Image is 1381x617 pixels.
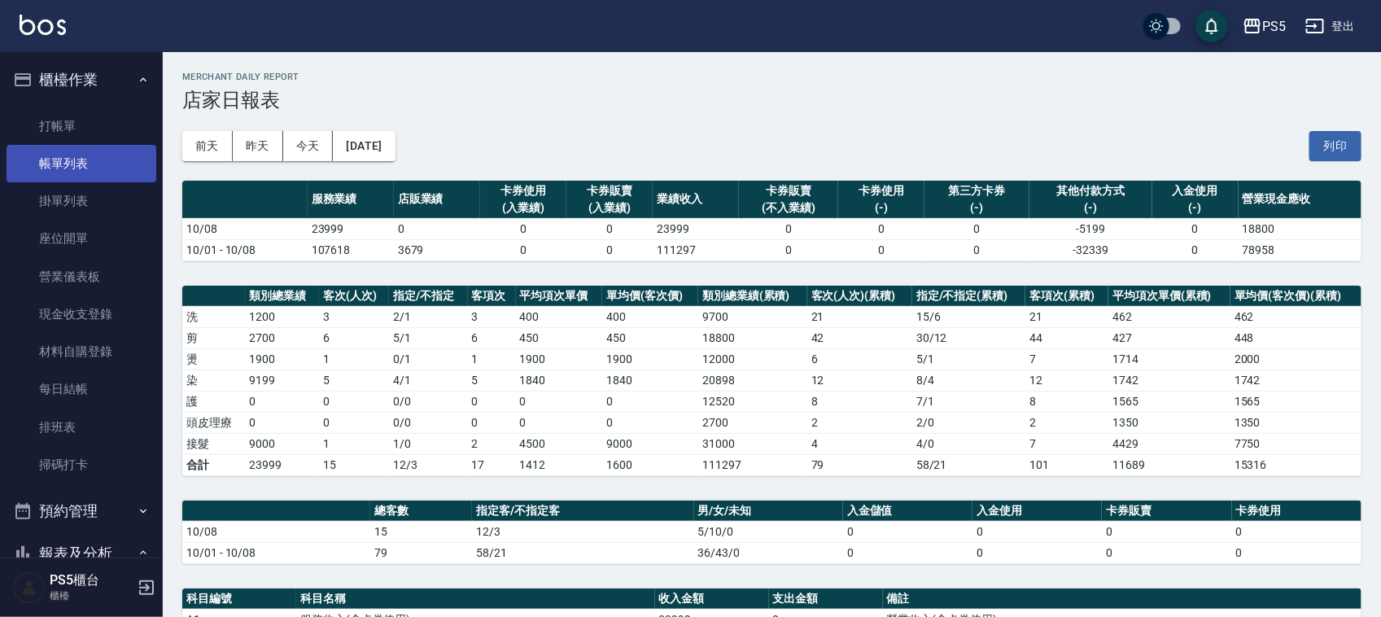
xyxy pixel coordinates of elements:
td: 頭皮理療 [182,412,245,433]
td: 1350 [1108,412,1230,433]
td: 0 [245,412,319,433]
td: 1350 [1230,412,1361,433]
button: [DATE] [333,131,395,161]
td: 0 [602,391,698,412]
div: (-) [1156,199,1235,217]
td: 0 / 0 [389,391,467,412]
td: 3679 [394,239,480,260]
td: 4500 [516,433,603,454]
td: 1565 [1230,391,1361,412]
td: 10/01 - 10/08 [182,542,370,563]
th: 業績收入 [653,181,739,219]
td: 0 / 1 [389,348,467,370]
div: (入業績) [484,199,562,217]
div: (不入業績) [743,199,834,217]
td: 0 [1152,218,1239,239]
td: 58/21 [912,454,1025,475]
td: 58/21 [472,542,694,563]
td: 1900 [516,348,603,370]
td: 2 / 0 [912,412,1025,433]
td: 0 [566,239,653,260]
h3: 店家日報表 [182,89,1361,112]
td: 7750 [1230,433,1361,454]
a: 每日結帳 [7,370,156,408]
th: 入金儲值 [843,501,972,522]
td: 接髮 [182,433,245,454]
table: a dense table [182,181,1361,261]
td: 79 [370,542,472,563]
td: 0 / 0 [389,412,467,433]
td: 0 [319,412,389,433]
p: 櫃檯 [50,589,133,603]
td: 12520 [698,391,807,412]
td: 12/3 [472,521,694,542]
th: 單均價(客次價) [602,286,698,307]
td: 36/43/0 [694,542,843,563]
td: 10/08 [182,521,370,542]
th: 營業現金應收 [1239,181,1361,219]
td: 2700 [698,412,807,433]
td: 12 [1025,370,1108,391]
button: 報表及分析 [7,532,156,575]
td: 18800 [698,327,807,348]
td: 9000 [602,433,698,454]
td: 111297 [698,454,807,475]
td: 15 / 6 [912,306,1025,327]
div: 卡券販賣 [570,182,649,199]
td: 0 [602,412,698,433]
td: 8 [1025,391,1108,412]
div: (入業績) [570,199,649,217]
button: 登出 [1299,11,1361,42]
td: 8 / 4 [912,370,1025,391]
table: a dense table [182,286,1361,476]
td: 44 [1025,327,1108,348]
td: 7 / 1 [912,391,1025,412]
td: 0 [1102,542,1231,563]
th: 科目名稱 [296,589,655,610]
td: 0 [480,218,566,239]
td: -5199 [1029,218,1152,239]
td: 0 [480,239,566,260]
td: 17 [468,454,516,475]
td: 5 / 1 [389,327,467,348]
div: 第三方卡券 [929,182,1025,199]
td: 20898 [698,370,807,391]
td: 4 / 1 [389,370,467,391]
a: 現金收支登錄 [7,295,156,333]
td: 0 [1232,521,1361,542]
a: 掃碼打卡 [7,446,156,484]
td: 9000 [245,433,319,454]
a: 座位開單 [7,220,156,257]
td: 1900 [602,348,698,370]
button: 列印 [1309,131,1361,161]
td: 0 [468,412,516,433]
td: 23999 [653,218,739,239]
td: 5/10/0 [694,521,843,542]
div: PS5 [1262,16,1286,37]
td: 1840 [602,370,698,391]
a: 掛單列表 [7,182,156,220]
th: 單均價(客次價)(累積) [1230,286,1361,307]
div: 其他付款方式 [1034,182,1148,199]
td: 3 [319,306,389,327]
a: 營業儀表板 [7,258,156,295]
td: 剪 [182,327,245,348]
th: 指定/不指定(累積) [912,286,1025,307]
td: 78958 [1239,239,1361,260]
button: 今天 [283,131,334,161]
td: 4 [807,433,912,454]
th: 卡券販賣 [1102,501,1231,522]
td: 5 [319,370,389,391]
div: (-) [929,199,1025,217]
img: Person [13,571,46,604]
td: 6 [807,348,912,370]
td: 23999 [308,218,394,239]
td: 7 [1025,348,1108,370]
td: 1 / 0 [389,433,467,454]
td: 9700 [698,306,807,327]
td: 0 [1102,521,1231,542]
td: 107618 [308,239,394,260]
td: 2 [807,412,912,433]
td: 111297 [653,239,739,260]
td: 5 / 1 [912,348,1025,370]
